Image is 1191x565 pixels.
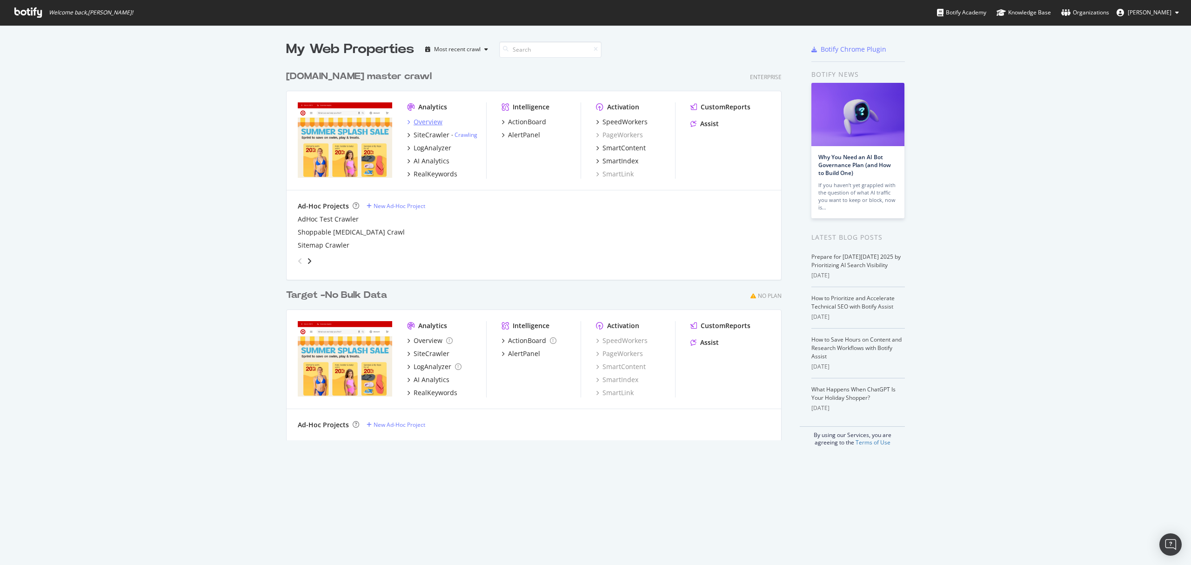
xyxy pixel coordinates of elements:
div: New Ad-Hoc Project [374,421,425,429]
a: Overview [407,336,453,345]
div: Botify news [811,69,905,80]
div: Sitemap Crawler [298,241,349,250]
div: Botify Chrome Plugin [821,45,886,54]
a: SmartContent [596,362,646,371]
div: Assist [700,119,719,128]
a: AI Analytics [407,156,449,166]
a: SmartIndex [596,156,638,166]
span: Kelsey Severance [1128,8,1171,16]
div: [DATE] [811,313,905,321]
div: SpeedWorkers [602,117,648,127]
div: No Plan [758,292,782,300]
img: targetsecondary.com [298,321,392,397]
div: SiteCrawler [414,349,449,358]
div: [DATE] [811,404,905,412]
div: Ad-Hoc Projects [298,202,349,211]
a: SpeedWorkers [596,336,648,345]
div: Botify Academy [937,8,986,17]
img: Why You Need an AI Bot Governance Plan (and How to Build One) [811,83,904,146]
div: [DATE] [811,363,905,371]
a: PageWorkers [596,130,643,140]
a: ActionBoard [502,336,556,345]
div: LogAnalyzer [414,143,451,153]
a: SmartContent [596,143,646,153]
a: Prepare for [DATE][DATE] 2025 by Prioritizing AI Search Visibility [811,253,901,269]
a: SiteCrawler [407,349,449,358]
span: Welcome back, [PERSON_NAME] ! [49,9,133,16]
div: AdHoc Test Crawler [298,215,359,224]
a: RealKeywords [407,388,457,397]
a: Assist [690,338,719,347]
div: SiteCrawler [414,130,449,140]
div: ActionBoard [508,117,546,127]
a: What Happens When ChatGPT Is Your Holiday Shopper? [811,385,896,402]
div: LogAnalyzer [414,362,451,371]
div: My Web Properties [286,40,414,59]
a: LogAnalyzer [407,362,462,371]
a: Assist [690,119,719,128]
div: Activation [607,102,639,112]
a: ActionBoard [502,117,546,127]
div: Activation [607,321,639,330]
div: angle-right [306,256,313,266]
a: How to Save Hours on Content and Research Workflows with Botify Assist [811,336,902,360]
a: New Ad-Hoc Project [367,421,425,429]
div: SmartIndex [602,156,638,166]
div: Latest Blog Posts [811,232,905,242]
div: If you haven’t yet grappled with the question of what AI traffic you want to keep or block, now is… [818,182,897,211]
div: Enterprise [750,73,782,81]
div: Overview [414,336,442,345]
a: How to Prioritize and Accelerate Technical SEO with Botify Assist [811,294,895,310]
div: grid [286,59,789,440]
a: SmartLink [596,169,634,179]
a: Why You Need an AI Bot Governance Plan (and How to Build One) [818,153,891,177]
img: www.target.com [298,102,392,178]
div: AI Analytics [414,156,449,166]
a: [DOMAIN_NAME] master crawl [286,70,435,83]
div: Analytics [418,321,447,330]
input: Search [499,41,602,58]
a: Shoppable [MEDICAL_DATA] Crawl [298,228,405,237]
div: CustomReports [701,102,750,112]
a: Crawling [455,131,477,139]
div: angle-left [294,254,306,269]
div: [DATE] [811,271,905,280]
div: Knowledge Base [997,8,1051,17]
div: Assist [700,338,719,347]
a: RealKeywords [407,169,457,179]
div: SmartContent [602,143,646,153]
div: - [451,131,477,139]
a: CustomReports [690,321,750,330]
div: Most recent crawl [434,47,481,52]
a: SmartIndex [596,375,638,384]
div: AI Analytics [414,375,449,384]
div: [DOMAIN_NAME] master crawl [286,70,432,83]
div: Intelligence [513,321,549,330]
a: Overview [407,117,442,127]
a: SmartLink [596,388,634,397]
a: Target -No Bulk Data [286,289,391,302]
a: PageWorkers [596,349,643,358]
div: Target -No Bulk Data [286,289,387,302]
a: AlertPanel [502,349,540,358]
button: Most recent crawl [422,42,492,57]
div: RealKeywords [414,169,457,179]
a: SiteCrawler- Crawling [407,130,477,140]
a: Terms of Use [856,438,890,446]
div: Organizations [1061,8,1109,17]
a: New Ad-Hoc Project [367,202,425,210]
a: AI Analytics [407,375,449,384]
div: Open Intercom Messenger [1159,533,1182,556]
div: AlertPanel [508,349,540,358]
div: ActionBoard [508,336,546,345]
div: Ad-Hoc Projects [298,420,349,430]
div: RealKeywords [414,388,457,397]
div: AlertPanel [508,130,540,140]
